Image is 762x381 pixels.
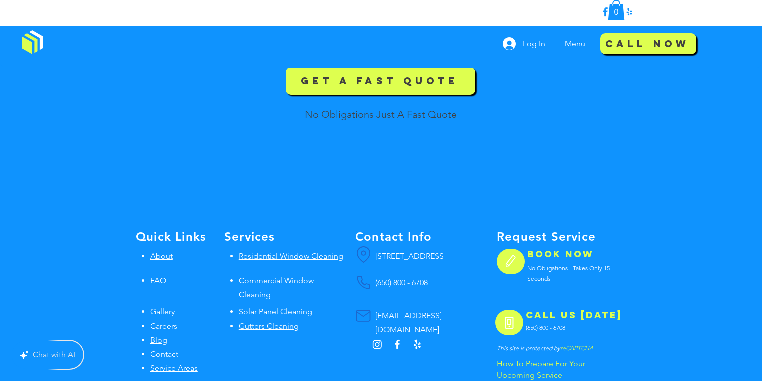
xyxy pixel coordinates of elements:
span: How To Prepare For Your Upcoming Service [497,359,585,380]
button: Edit [497,249,525,274]
a: Solar Panel Cleaning [239,307,312,316]
a: Service Areas [150,363,198,373]
a: FAQ [150,276,166,285]
img: Yelp! [623,6,635,18]
button: Log In [496,34,552,53]
iframe: Wix Chat [626,338,762,381]
a: Gallery [150,307,175,316]
span: reCAPTCHA [560,344,593,352]
a: BOOK NOW [527,248,594,260]
nav: Site [557,31,596,56]
span: This site is protected by [497,344,560,352]
a: Blog [150,335,167,345]
a: (650) 800 - 6708 [375,278,428,287]
span: Log In [519,38,549,49]
a: GET A FAST QUOTE [286,67,475,95]
button: Chat with AI, false, false [12,341,83,369]
span: Call Now [605,37,690,50]
span: Quick Links [136,229,206,244]
img: Yelp! [411,338,423,350]
button: Mail [355,308,371,323]
a: Gutters Cleaning [239,321,299,331]
span: No Obligations Just A Fast Quote [305,108,457,120]
button: Location [355,246,371,263]
a: Call Now [600,32,696,55]
button: Phone [355,275,371,290]
span: Contact [150,349,178,359]
span: No Obligations - Takes Only 15 Seconds [527,264,610,282]
span: Request Service [497,229,596,244]
img: Facebook [599,6,611,18]
span: [STREET_ADDRESS] [375,251,446,261]
span: Contact Info [355,229,432,244]
a: Phone [495,310,523,335]
p: Menu [560,31,590,56]
img: Instagram [371,338,383,350]
div: Chat with AI [33,348,75,362]
img: Facebook [391,338,403,350]
a: Commercial Window Cleaning [239,276,314,299]
span: Services [224,229,275,244]
ul: Social Bar [599,6,635,18]
span: (650) 800 - 6708 [526,324,565,331]
span: Careers [150,321,177,331]
a: CALL US [DATE] [526,309,622,321]
ul: Social Bar [371,338,423,350]
a: [EMAIL_ADDRESS][DOMAIN_NAME] [375,311,442,334]
span: GET A FAST QUOTE [301,75,459,87]
a: Residential Window Cleaning [239,251,343,261]
div: Menu [557,31,596,56]
img: Window Cleaning Budds, Affordable window cleaning services near me in Los Angeles [22,30,43,54]
a: About [150,251,173,261]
